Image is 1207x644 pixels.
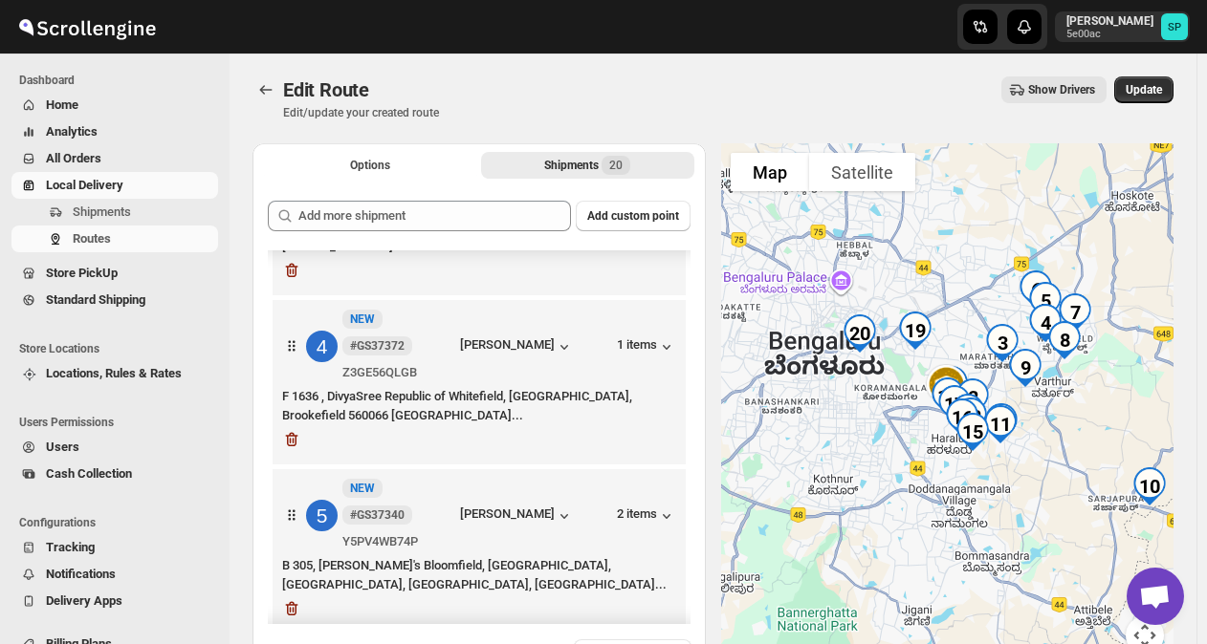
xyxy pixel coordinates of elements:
span: Edit Route [283,78,369,101]
button: 2 items [617,506,676,526]
button: Home [11,92,218,118]
div: 17 [928,377,981,431]
p: Edit/update your created route [283,105,439,120]
span: Standard Shipping [46,292,145,307]
button: Update [1114,76,1174,103]
span: Routes [73,231,111,246]
button: Shipments [11,199,218,225]
button: Tracking [11,534,218,561]
span: Users [46,440,79,454]
span: Sulakshana Pundle [1161,13,1188,40]
span: Home [46,97,78,112]
button: Analytics [11,118,218,145]
span: Show Drivers [1028,82,1095,97]
button: 1 items [617,337,676,356]
button: Cash Collection [11,461,218,487]
button: User menu [1055,11,1190,42]
span: NEW [350,482,375,495]
img: ScrollEngine [15,3,159,51]
button: All Route Options [264,152,477,179]
span: Add custom point [587,208,679,224]
button: Show street map [731,153,809,191]
div: 19 [889,304,942,357]
b: #GS37340 [350,508,405,522]
p: [PERSON_NAME] [1066,13,1153,29]
div: 9 [999,341,1052,395]
button: Users [11,434,218,461]
div: 11 [974,397,1027,451]
text: SP [1168,21,1181,33]
div: 5 [1019,274,1072,328]
span: Tracking [46,540,95,554]
p: Z3GE56QLGB [342,363,417,382]
div: 14 [941,386,995,440]
div: 5 [306,500,338,531]
div: 3 [976,316,1029,370]
span: All Orders [46,151,101,165]
button: Show Drivers [1001,76,1107,103]
div: Shipments [544,156,630,175]
b: #GS37372 [350,339,405,353]
button: [PERSON_NAME] [460,506,574,526]
div: 12 [975,396,1028,449]
div: 4 [1019,296,1072,350]
div: 18 [921,370,975,423]
span: Shipments [73,204,131,219]
button: Show satellite imagery [809,153,915,191]
span: Dashboard [19,73,220,88]
span: Users Permissions [19,415,220,430]
span: Locations, Rules & Rates [46,366,182,380]
a: Open chat [1127,568,1184,625]
button: Routes [252,76,279,103]
span: 20 [609,158,623,173]
span: NEW [350,312,375,326]
div: 7 [1048,286,1102,339]
button: Locations, Rules & Rates [11,360,218,387]
button: Delivery Apps [11,588,218,614]
p: 5e00ac [1066,29,1153,40]
span: Options [350,158,390,173]
div: 4NEW#GS37372Z3GE56QLGB[PERSON_NAME]1 itemsF 1636 , DivyaSree Republic of Whitefield, [GEOGRAPHIC_... [273,300,686,464]
span: Store PickUp [46,266,118,280]
span: Update [1126,82,1162,97]
span: Local Delivery [46,178,123,192]
button: All Orders [11,145,218,172]
button: Notifications [11,561,218,588]
span: Cash Collection [46,466,132,481]
div: Selected Shipments [252,185,706,632]
div: 15 [946,405,999,459]
span: Analytics [46,124,98,139]
span: Delivery Apps [46,593,122,608]
span: Configurations [19,515,220,530]
span: Notifications [46,567,116,581]
div: 5NEW#GS37340Y5PV4WB74P[PERSON_NAME]2 itemsB 305, [PERSON_NAME]'s Bloomfield, [GEOGRAPHIC_DATA], [... [273,469,686,633]
div: 10 [1123,460,1176,513]
span: Store Locations [19,341,220,356]
div: 13 [944,390,998,443]
button: Routes [11,225,218,252]
div: 4 [306,331,338,362]
div: 20 [833,307,887,360]
input: Add more shipment [298,201,571,231]
button: Add custom point [576,201,691,231]
div: F 1636 , DivyaSree Republic of Whitefield, [GEOGRAPHIC_DATA], Brookefield 560066 [GEOGRAPHIC_DATA... [282,387,676,425]
div: 16 [935,391,989,444]
p: Y5PV4WB74P [342,532,418,551]
button: [PERSON_NAME] [460,337,574,356]
div: B 305, [PERSON_NAME]'s Bloomfield, [GEOGRAPHIC_DATA], [GEOGRAPHIC_DATA], [GEOGRAPHIC_DATA], [GEOG... [282,556,676,594]
div: 2 [946,371,999,424]
button: Selected Shipments [481,152,694,179]
div: 8 [1038,313,1091,367]
div: 6 [1009,263,1063,316]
